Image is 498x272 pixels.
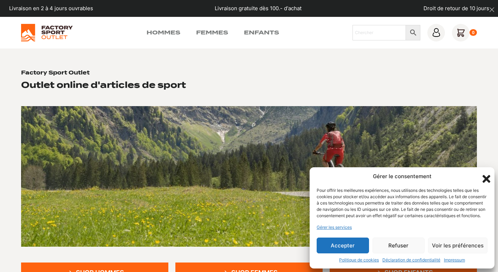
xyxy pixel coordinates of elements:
a: Femmes [196,28,228,37]
button: Voir les préférences [428,238,487,253]
div: Gérer le consentement [373,173,432,181]
a: Déclaration de confidentialité [382,257,440,263]
p: Droit de retour de 10 jours [423,5,489,13]
a: Hommes [147,28,180,37]
a: Enfants [244,28,279,37]
h1: Factory Sport Outlet [21,70,90,77]
img: Factory Sport Outlet [21,24,73,41]
a: Impressum [444,257,465,263]
div: 0 [470,29,477,36]
button: dismiss [486,4,498,16]
button: Accepter [317,238,369,253]
div: Fermer la boîte de dialogue [480,173,487,180]
p: Livraison en 2 à 4 jours ouvrables [9,5,93,13]
div: Pour offrir les meilleures expériences, nous utilisons des technologies telles que les cookies po... [317,187,487,219]
input: Chercher [353,25,406,40]
h2: Outlet online d'articles de sport [21,79,186,90]
button: Refuser [373,238,425,253]
a: Politique de cookies [339,257,379,263]
p: Livraison gratuite dès 100.- d'achat [215,5,302,13]
a: Gérer les services [317,224,352,231]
